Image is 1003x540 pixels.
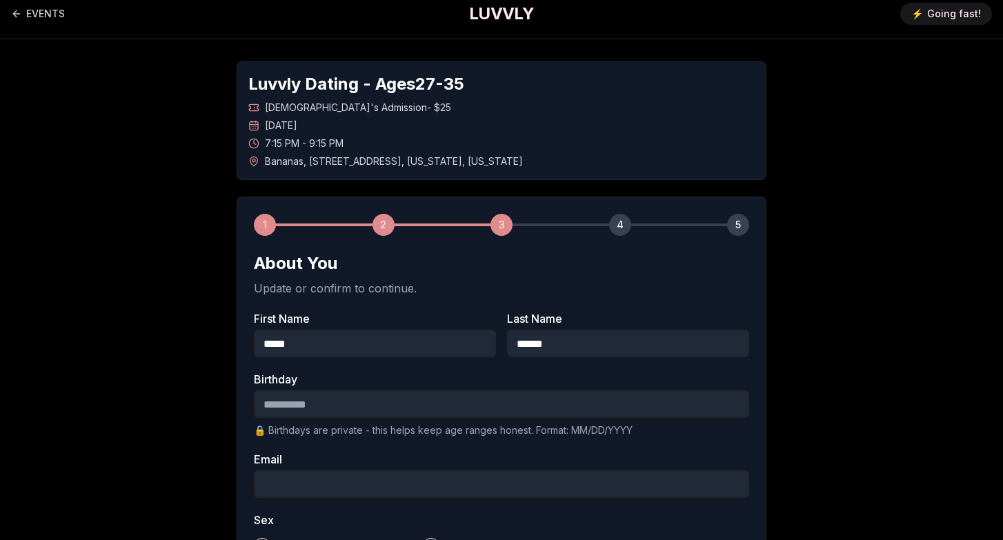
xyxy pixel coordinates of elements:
[727,214,749,236] div: 5
[254,313,496,324] label: First Name
[265,137,344,150] span: 7:15 PM - 9:15 PM
[490,214,513,236] div: 3
[254,514,749,526] label: Sex
[469,3,534,25] a: LUVVLY
[911,7,923,21] span: ⚡️
[254,374,749,385] label: Birthday
[254,454,749,465] label: Email
[265,154,523,168] span: Bananas , [STREET_ADDRESS] , [US_STATE] , [US_STATE]
[609,214,631,236] div: 4
[254,423,749,437] p: 🔒 Birthdays are private - this helps keep age ranges honest. Format: MM/DD/YYYY
[254,280,749,297] p: Update or confirm to continue.
[265,119,297,132] span: [DATE]
[265,101,451,114] span: [DEMOGRAPHIC_DATA]'s Admission - $25
[254,214,276,236] div: 1
[507,313,749,324] label: Last Name
[248,73,755,95] h1: Luvvly Dating - Ages 27 - 35
[927,7,981,21] span: Going fast!
[254,252,749,274] h2: About You
[373,214,395,236] div: 2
